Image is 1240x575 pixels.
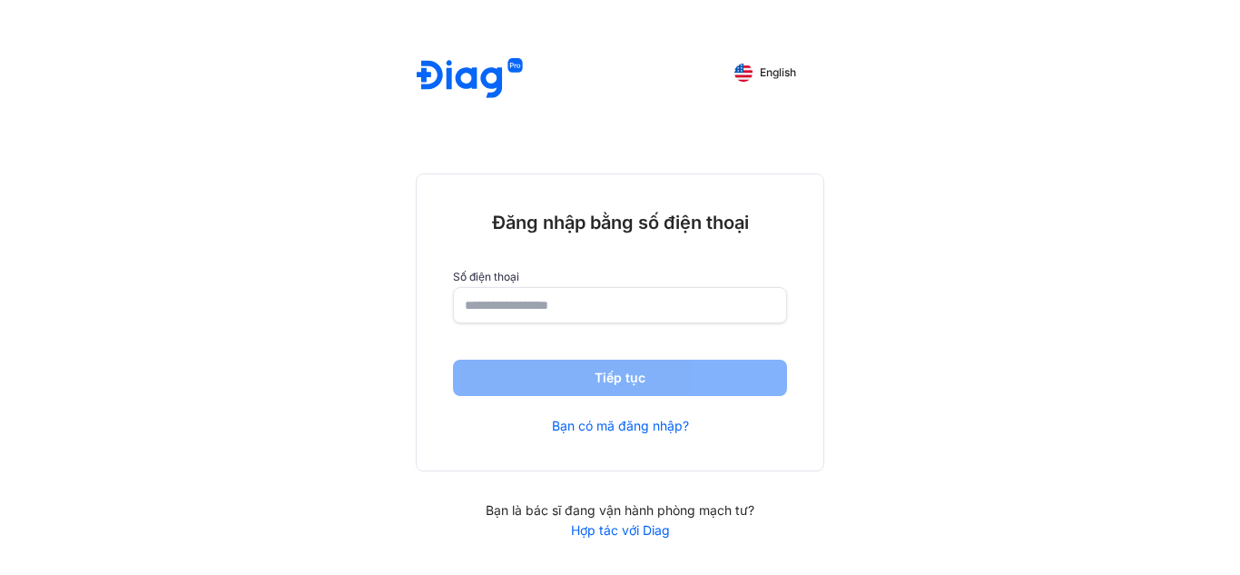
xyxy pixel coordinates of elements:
label: Số điện thoại [453,271,787,283]
a: Hợp tác với Diag [416,522,824,539]
a: Bạn có mã đăng nhập? [552,418,689,434]
button: English [722,58,809,87]
div: Đăng nhập bằng số điện thoại [453,211,787,234]
span: English [760,66,796,79]
img: English [734,64,753,82]
img: logo [417,58,523,101]
div: Bạn là bác sĩ đang vận hành phòng mạch tư? [416,502,824,519]
button: Tiếp tục [453,360,787,396]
